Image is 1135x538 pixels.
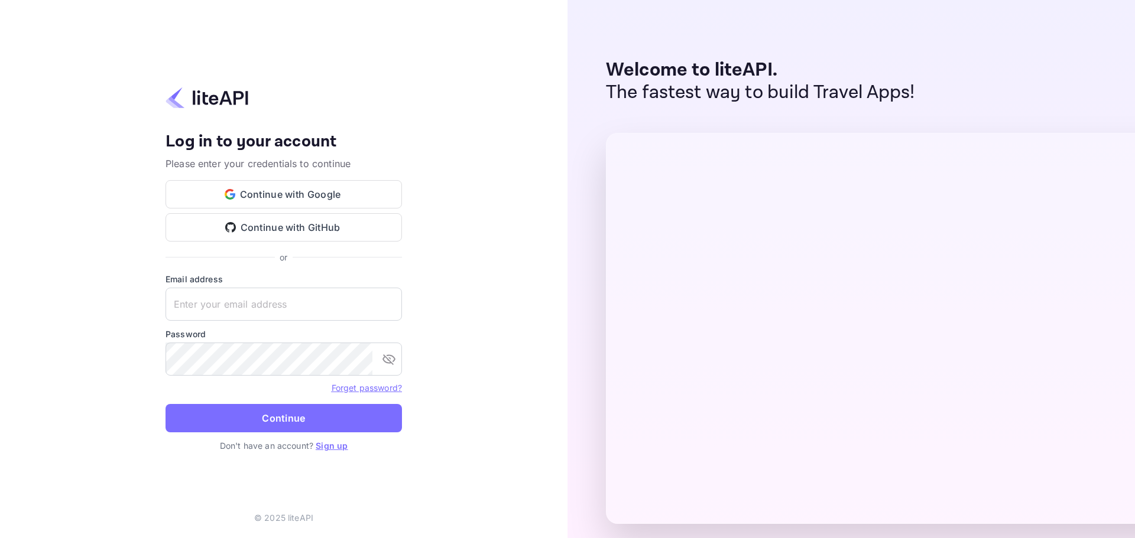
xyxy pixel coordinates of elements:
p: Please enter your credentials to continue [166,156,402,171]
button: Continue with GitHub [166,213,402,242]
p: or [280,251,287,263]
a: Sign up [316,441,348,451]
label: Email address [166,273,402,285]
h4: Log in to your account [166,132,402,152]
button: Continue [166,404,402,432]
p: © 2025 liteAPI [254,511,313,524]
input: Enter your email address [166,288,402,321]
p: The fastest way to build Travel Apps! [606,81,915,104]
button: Continue with Google [166,180,402,208]
button: toggle password visibility [377,347,401,371]
a: Forget password? [332,382,402,393]
img: liteapi [166,86,248,109]
label: Password [166,328,402,340]
p: Don't have an account? [166,439,402,452]
a: Forget password? [332,383,402,393]
p: Welcome to liteAPI. [606,59,915,81]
